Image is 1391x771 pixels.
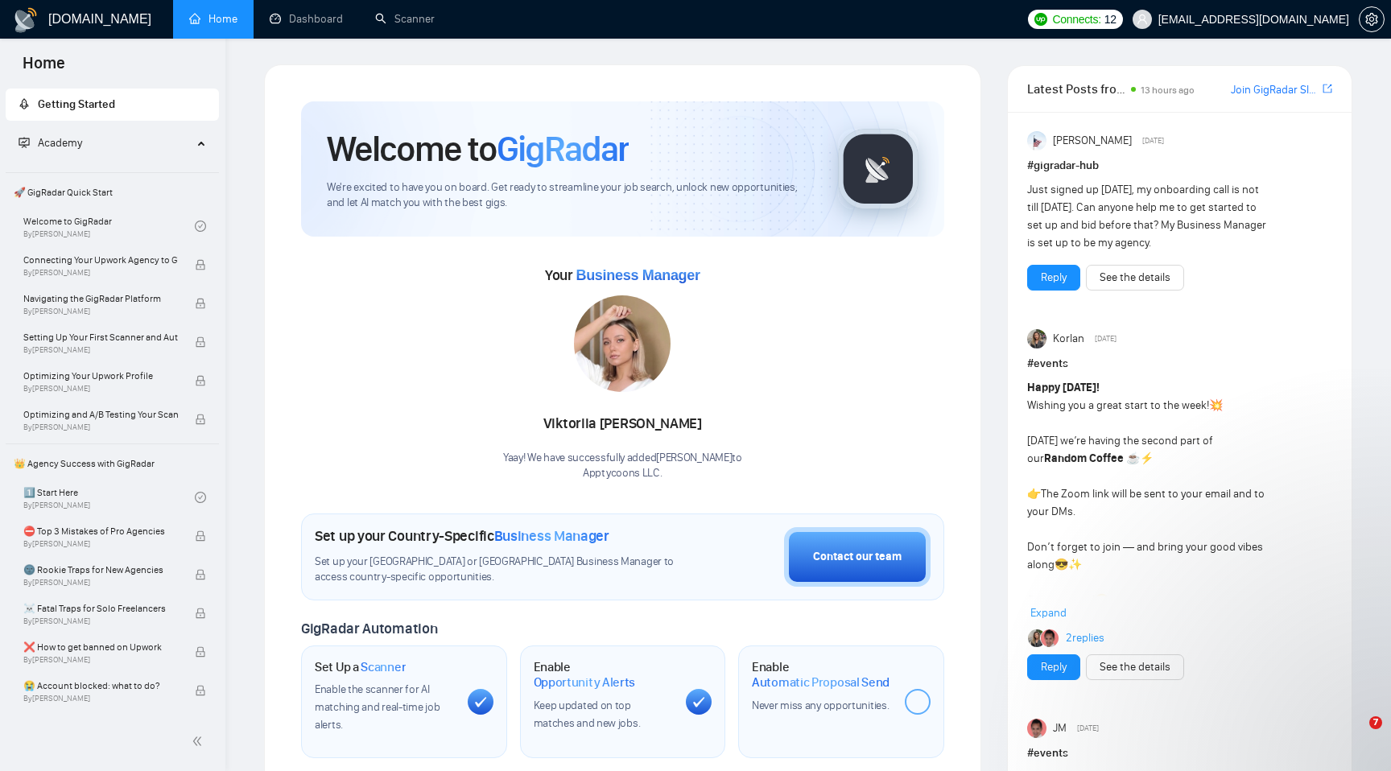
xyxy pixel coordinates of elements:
span: Academy [38,136,82,150]
img: Anisuzzaman Khan [1027,131,1046,150]
span: lock [195,414,206,425]
span: Academy [19,136,82,150]
span: double-left [192,733,208,749]
span: lock [195,259,206,270]
span: 👉 [1027,487,1041,501]
div: Viktoriia [PERSON_NAME] [503,410,742,438]
span: [DATE] [1095,332,1117,346]
span: Your [545,266,700,284]
span: lock [195,608,206,619]
span: lock [195,298,206,309]
span: Getting Started [38,97,115,111]
span: check-circle [195,492,206,503]
span: Keep updated on top matches and new jobs. [534,699,641,730]
button: Reply [1027,265,1080,291]
span: [DATE] [1077,721,1099,736]
h1: # events [1027,744,1332,762]
span: GigRadar [497,127,629,171]
span: We're excited to have you on board. Get ready to streamline your job search, unlock new opportuni... [327,180,812,211]
a: homeHome [189,12,237,26]
span: By [PERSON_NAME] [23,578,178,588]
li: Getting Started [6,89,219,121]
a: dashboardDashboard [270,12,343,26]
img: 1686859828830-18.jpg [574,295,671,392]
span: By [PERSON_NAME] [23,616,178,626]
strong: Happy [DATE]! [1027,381,1100,394]
span: lock [195,375,206,386]
h1: Set Up a [315,659,406,675]
img: JM [1027,719,1046,738]
span: 💥 [1209,398,1223,412]
img: Korlan [1028,629,1046,647]
span: ☕ [1126,451,1140,465]
span: Automatic Proposal Send [752,674,889,691]
span: 😎 [1055,558,1068,571]
span: 🚀 GigRadar Quick Start [7,176,217,208]
span: By [PERSON_NAME] [23,345,178,355]
a: setting [1359,13,1385,26]
span: Business Manager [494,527,609,545]
a: 2replies [1066,630,1104,646]
span: fund-projection-screen [19,137,30,148]
iframe: Intercom live chat [1336,716,1375,755]
button: See the details [1086,265,1184,291]
span: Scanner [361,659,406,675]
span: By [PERSON_NAME] [23,539,178,549]
span: ⛔ Top 3 Mistakes of Pro Agencies [23,523,178,539]
span: 👑 Agency Success with GigRadar [7,447,217,480]
a: Join GigRadar Slack Community [1231,81,1319,99]
span: Opportunity Alerts [534,674,636,691]
span: Home [10,52,78,85]
span: Connecting Your Upwork Agency to GigRadar [23,252,178,268]
a: Welcome to GigRadarBy[PERSON_NAME] [23,208,195,244]
img: JM [1041,629,1059,647]
h1: Set up your Country-Specific [315,527,609,545]
span: By [PERSON_NAME] [23,384,178,394]
span: rocket [19,98,30,109]
span: JM [1053,719,1067,737]
button: Reply [1027,654,1080,680]
a: 1️⃣ Start HereBy[PERSON_NAME] [23,480,195,515]
span: lock [195,569,206,580]
span: Optimizing Your Upwork Profile [23,368,178,384]
span: check-circle [195,221,206,232]
span: user [1137,14,1148,25]
span: Connects: [1052,10,1100,28]
h1: # events [1027,355,1332,373]
div: Just signed up [DATE], my onboarding call is not till [DATE]. Can anyone help me to get started t... [1027,181,1271,252]
span: ⚡ [1140,451,1154,465]
span: Optimizing and A/B Testing Your Scanner for Better Results [23,406,178,423]
span: Setting Up Your First Scanner and Auto-Bidder [23,329,178,345]
span: lock [195,336,206,348]
div: Wishing you a great start to the week! [DATE] we’re having the second part of our The Zoom link w... [1027,379,1271,662]
span: ❌ How to get banned on Upwork [23,639,178,655]
span: GigRadar Automation [301,620,437,637]
span: By [PERSON_NAME] [23,423,178,432]
span: Navigating the GigRadar Platform [23,291,178,307]
a: Reply [1041,269,1067,287]
span: 12 [1104,10,1117,28]
span: Business Manager [576,267,700,283]
img: upwork-logo.png [1034,13,1047,26]
span: ☺️ [1095,593,1108,607]
a: export [1323,81,1332,97]
img: logo [13,7,39,33]
span: By [PERSON_NAME] [23,655,178,665]
img: gigradar-logo.png [838,129,918,209]
h1: Welcome to [327,127,629,171]
span: [PERSON_NAME] [1053,132,1132,150]
span: 13 hours ago [1141,85,1195,96]
span: [DATE] [1142,134,1164,148]
span: Set up your [GEOGRAPHIC_DATA] or [GEOGRAPHIC_DATA] Business Manager to access country-specific op... [315,555,684,585]
button: setting [1359,6,1385,32]
p: Apptycoons LLC . [503,466,742,481]
span: 😭 Account blocked: what to do? [23,678,178,694]
span: By [PERSON_NAME] [23,268,178,278]
span: Latest Posts from the GigRadar Community [1027,79,1126,99]
strong: Random Coffee [1044,451,1124,465]
span: Never miss any opportunities. [752,699,889,712]
a: See the details [1100,269,1170,287]
span: Korlan [1053,330,1084,348]
span: lock [195,685,206,696]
